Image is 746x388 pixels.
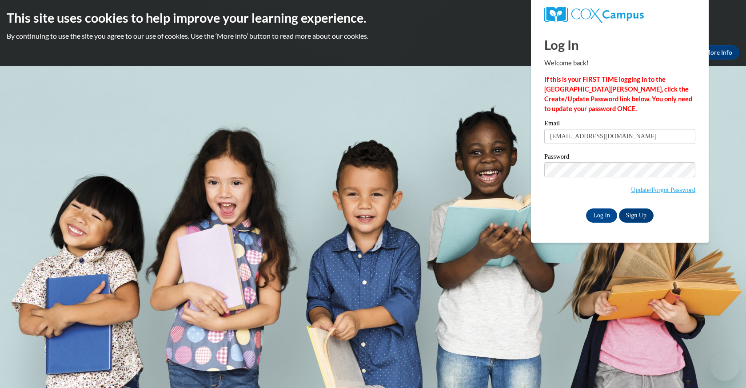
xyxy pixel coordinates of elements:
label: Email [544,120,695,129]
a: Update/Forgot Password [631,186,695,193]
input: Log In [586,208,617,223]
iframe: Button to launch messaging window [710,352,739,381]
a: Sign Up [619,208,654,223]
a: COX Campus [544,7,695,23]
h2: This site uses cookies to help improve your learning experience. [7,9,739,27]
p: Welcome back! [544,58,695,68]
img: COX Campus [544,7,644,23]
strong: If this is your FIRST TIME logging in to the [GEOGRAPHIC_DATA][PERSON_NAME], click the Create/Upd... [544,76,692,112]
a: More Info [698,45,739,60]
label: Password [544,153,695,162]
p: By continuing to use the site you agree to our use of cookies. Use the ‘More info’ button to read... [7,31,739,41]
h1: Log In [544,36,695,54]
